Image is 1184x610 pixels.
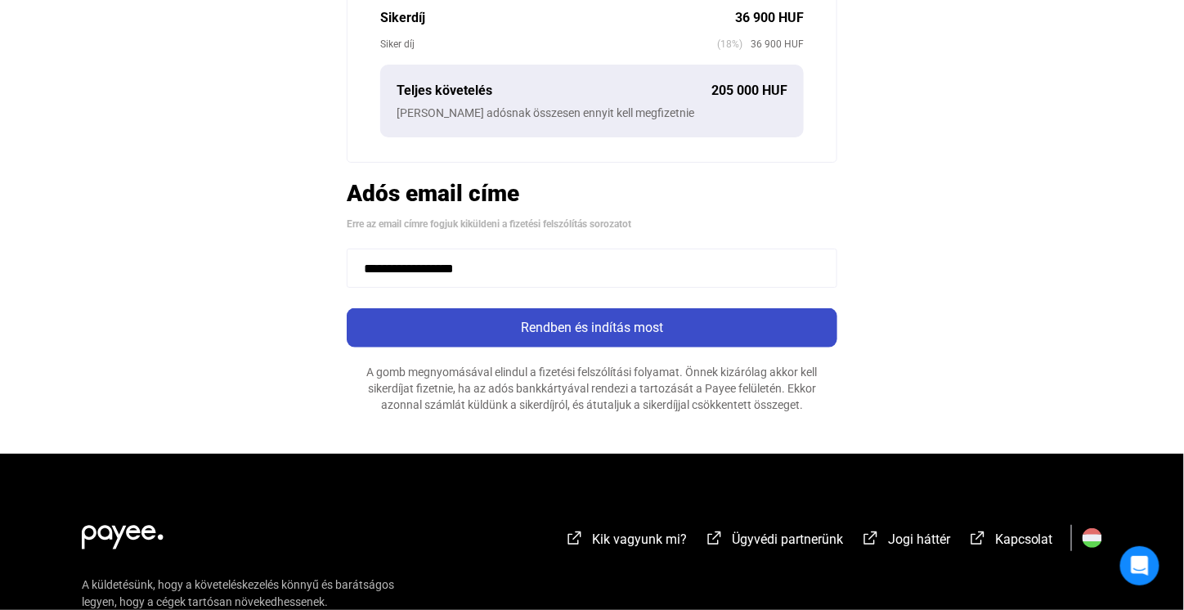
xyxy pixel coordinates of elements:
div: 36 900 HUF [735,8,804,28]
a: external-link-whiteJogi háttér [861,534,950,549]
div: Siker díj [380,36,717,52]
div: Open Intercom Messenger [1120,546,1159,585]
div: A gomb megnyomásával elindul a fizetési felszólítási folyamat. Önnek kizárólag akkor kell sikerdí... [347,364,837,413]
button: Rendben és indítás most [347,308,837,348]
img: HU.svg [1083,528,1102,548]
img: external-link-white [705,530,724,546]
span: Kik vagyunk mi? [592,532,687,547]
img: external-link-white [861,530,881,546]
a: external-link-whiteKik vagyunk mi? [565,534,687,549]
img: white-payee-white-dot.svg [82,516,164,549]
span: Ügyvédi partnerünk [732,532,843,547]
a: external-link-whiteKapcsolat [968,534,1053,549]
img: external-link-white [565,530,585,546]
img: external-link-white [968,530,988,546]
div: 205 000 HUF [711,81,787,101]
div: Rendben és indítás most [352,318,832,338]
span: (18%) [717,36,742,52]
div: Sikerdíj [380,8,735,28]
span: 36 900 HUF [742,36,804,52]
h2: Adós email címe [347,179,837,208]
span: Jogi háttér [888,532,950,547]
div: [PERSON_NAME] adósnak összesen ennyit kell megfizetnie [397,105,787,121]
div: Erre az email címre fogjuk kiküldeni a fizetési felszólítás sorozatot [347,216,837,232]
span: Kapcsolat [995,532,1053,547]
div: Teljes követelés [397,81,711,101]
a: external-link-whiteÜgyvédi partnerünk [705,534,843,549]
